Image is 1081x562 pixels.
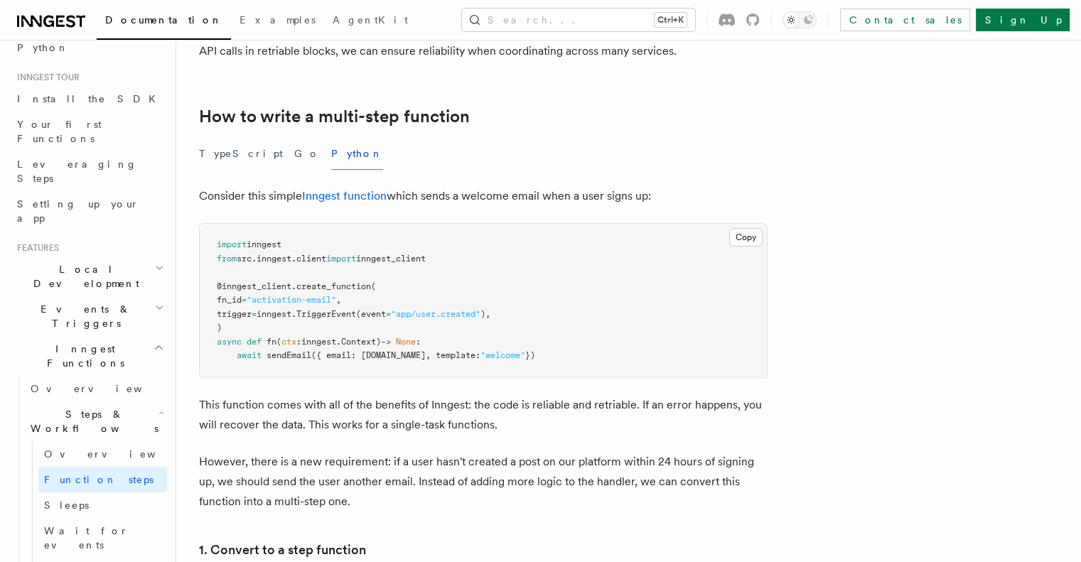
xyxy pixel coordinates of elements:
a: 1. Convert to a step function [199,540,366,560]
span: ( [276,337,281,347]
span: Python [17,42,69,53]
a: Inngest function [302,189,387,202]
a: Sign Up [976,9,1070,31]
span: . [336,337,341,347]
span: Function steps [44,474,154,485]
span: Overview [31,383,177,394]
span: inngest [247,239,281,249]
span: src [237,254,252,264]
a: AgentKit [324,4,416,38]
span: }) [525,350,535,360]
span: Examples [240,14,316,26]
span: Events & Triggers [11,302,155,330]
span: Wait for events [44,525,129,551]
button: Events & Triggers [11,296,167,336]
span: def [247,337,262,347]
span: trigger [217,309,252,319]
p: This function comes with all of the benefits of Inngest: the code is reliable and retriable. If a... [199,395,768,435]
kbd: Ctrl+K [655,13,687,27]
span: Overview [44,448,190,460]
button: Steps & Workflows [25,401,167,441]
span: Features [11,242,59,254]
a: Your first Functions [11,112,167,151]
span: inngest [301,337,336,347]
span: Leveraging Steps [17,158,137,184]
span: import [217,239,247,249]
span: from [217,254,237,264]
button: Python [331,138,383,170]
span: TriggerEvent [296,309,356,319]
span: None [396,337,416,347]
span: = [386,309,391,319]
span: @inngest_client [217,281,291,291]
span: Steps & Workflows [25,407,158,436]
span: ( [371,281,376,291]
span: import [326,254,356,264]
a: Overview [38,441,167,467]
span: . [291,281,296,291]
span: = [252,309,257,319]
button: Inngest Functions [11,336,167,376]
button: TypeScript [199,138,283,170]
span: sendEmail [267,350,311,360]
span: -> [381,337,391,347]
span: await [237,350,262,360]
a: Contact sales [840,9,970,31]
span: ({ email: [DOMAIN_NAME], template: [311,350,480,360]
span: : [296,337,301,347]
a: Install the SDK [11,86,167,112]
p: This approach makes building reliable and distributed code simple. By wrapping asynchronous actio... [199,21,768,61]
span: : [416,337,421,347]
span: inngest [257,254,291,264]
span: "welcome" [480,350,525,360]
span: Setting up your app [17,198,139,224]
span: Local Development [11,262,155,291]
span: (event [356,309,386,319]
span: ), [480,309,490,319]
a: Setting up your app [11,191,167,231]
span: Context) [341,337,381,347]
button: Toggle dark mode [782,11,817,28]
a: Python [11,35,167,60]
a: Overview [25,376,167,401]
span: = [242,295,247,305]
button: Search...Ctrl+K [462,9,695,31]
a: Sleeps [38,492,167,518]
button: Copy [729,228,763,247]
button: Go [294,138,320,170]
p: However, there is a new requirement: if a user hasn't created a post on our platform within 24 ho... [199,452,768,512]
a: Documentation [97,4,231,40]
span: ctx [281,337,296,347]
span: fn_id [217,295,242,305]
a: Examples [231,4,324,38]
span: . [291,254,296,264]
p: Consider this simple which sends a welcome email when a user signs up: [199,186,768,206]
span: , [336,295,341,305]
span: Inngest Functions [11,342,154,370]
a: Leveraging Steps [11,151,167,191]
span: ) [217,323,222,333]
span: fn [267,337,276,347]
button: Local Development [11,256,167,296]
span: . [252,254,257,264]
span: Install the SDK [17,93,164,104]
span: client [296,254,326,264]
a: How to write a multi-step function [199,107,470,126]
span: async [217,337,242,347]
span: AgentKit [333,14,408,26]
span: Documentation [105,14,222,26]
span: "app/user.created" [391,309,480,319]
span: inngest_client [356,254,426,264]
span: "activation-email" [247,295,336,305]
span: Inngest tour [11,72,80,83]
span: create_function [296,281,371,291]
span: inngest. [257,309,296,319]
span: Sleeps [44,499,89,511]
span: Your first Functions [17,119,102,144]
a: Function steps [38,467,167,492]
a: Wait for events [38,518,167,558]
